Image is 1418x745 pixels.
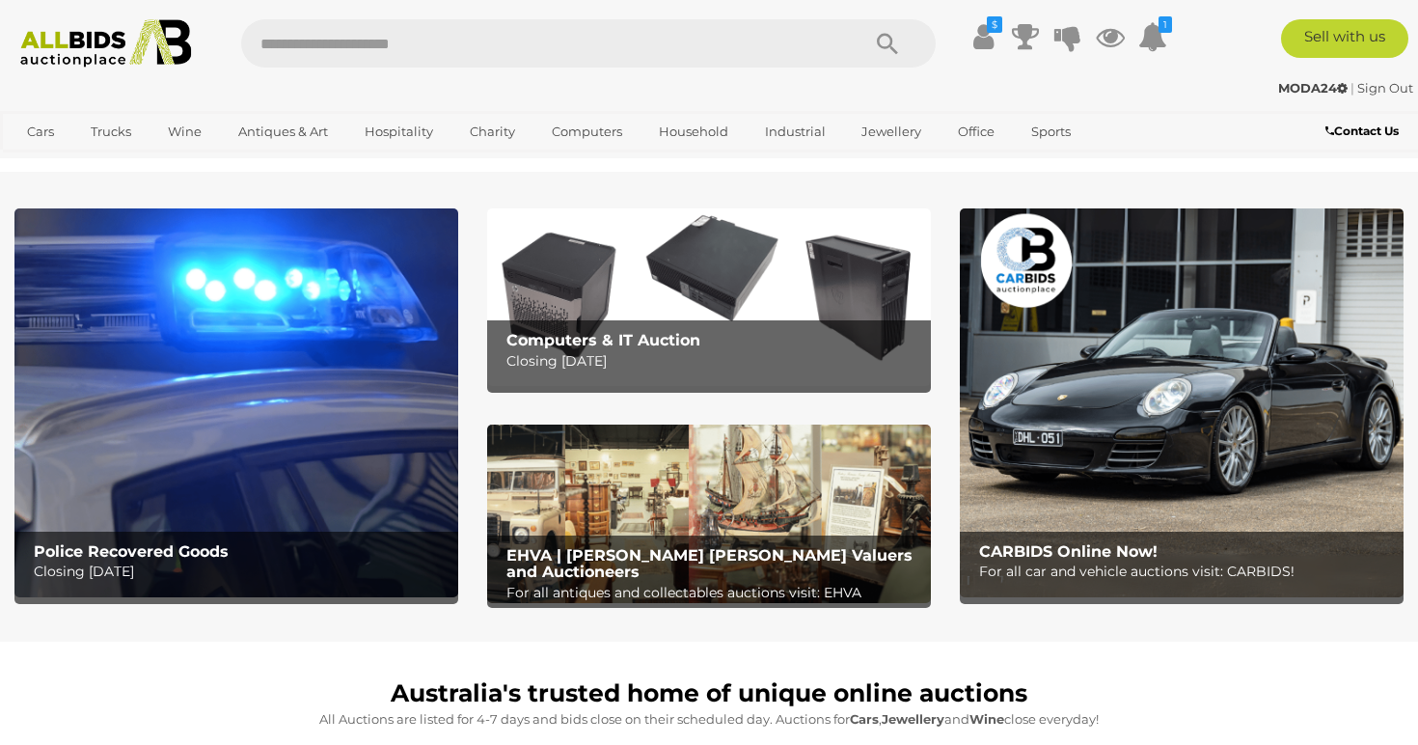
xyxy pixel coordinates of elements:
[506,331,700,349] b: Computers & IT Auction
[457,116,528,148] a: Charity
[849,116,934,148] a: Jewellery
[979,560,1395,584] p: For all car and vehicle auctions visit: CARBIDS!
[24,708,1394,731] p: All Auctions are listed for 4-7 days and bids close on their scheduled day. Auctions for , and cl...
[506,581,922,605] p: For all antiques and collectables auctions visit: EHVA
[352,116,446,148] a: Hospitality
[960,208,1404,597] img: CARBIDS Online Now!
[487,425,931,602] a: EHVA | Evans Hastings Valuers and Auctioneers EHVA | [PERSON_NAME] [PERSON_NAME] Valuers and Auct...
[487,425,931,602] img: EHVA | Evans Hastings Valuers and Auctioneers
[14,208,458,597] a: Police Recovered Goods Police Recovered Goods Closing [DATE]
[960,208,1404,597] a: CARBIDS Online Now! CARBIDS Online Now! For all car and vehicle auctions visit: CARBIDS!
[14,208,458,597] img: Police Recovered Goods
[155,116,214,148] a: Wine
[850,711,879,727] strong: Cars
[968,19,997,54] a: $
[1350,80,1354,96] span: |
[1357,80,1413,96] a: Sign Out
[987,16,1002,33] i: $
[14,148,177,179] a: [GEOGRAPHIC_DATA]
[487,208,931,386] img: Computers & IT Auction
[34,542,229,561] b: Police Recovered Goods
[1138,19,1167,54] a: 1
[839,19,936,68] button: Search
[226,116,341,148] a: Antiques & Art
[1159,16,1172,33] i: 1
[945,116,1007,148] a: Office
[646,116,741,148] a: Household
[752,116,838,148] a: Industrial
[1278,80,1348,96] strong: MODA24
[882,711,944,727] strong: Jewellery
[506,546,913,582] b: EHVA | [PERSON_NAME] [PERSON_NAME] Valuers and Auctioneers
[78,116,144,148] a: Trucks
[1278,80,1350,96] a: MODA24
[1325,124,1399,138] b: Contact Us
[539,116,635,148] a: Computers
[969,711,1004,727] strong: Wine
[11,19,202,68] img: Allbids.com.au
[14,116,67,148] a: Cars
[979,542,1158,561] b: CARBIDS Online Now!
[34,560,450,584] p: Closing [DATE]
[1019,116,1083,148] a: Sports
[506,349,922,373] p: Closing [DATE]
[1325,121,1404,142] a: Contact Us
[487,208,931,386] a: Computers & IT Auction Computers & IT Auction Closing [DATE]
[1281,19,1408,58] a: Sell with us
[24,680,1394,707] h1: Australia's trusted home of unique online auctions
